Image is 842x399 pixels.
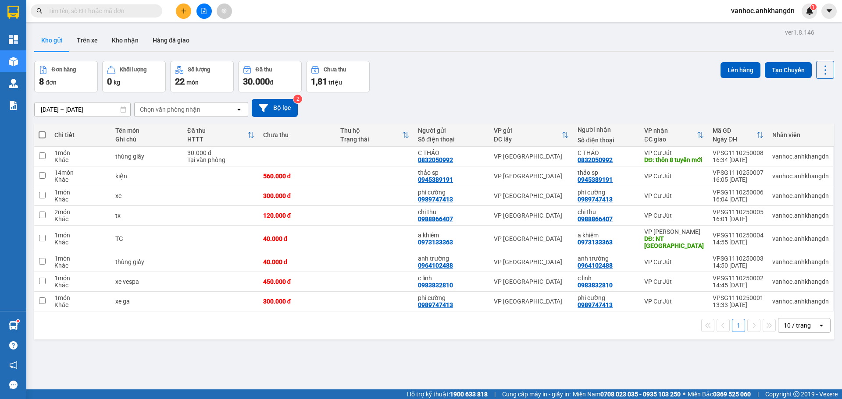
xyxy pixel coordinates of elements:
[54,156,107,163] div: Khác
[306,61,370,92] button: Chưa thu1,81 triệu
[600,391,681,398] strong: 0708 023 035 - 0935 103 250
[263,173,332,180] div: 560.000 đ
[713,189,764,196] div: VPSG1110250006
[256,67,272,73] div: Đã thu
[713,127,756,134] div: Mã GD
[263,131,332,138] div: Chưa thu
[54,275,107,282] div: 1 món
[772,153,829,160] div: vanhoc.anhkhangdn
[54,255,107,262] div: 1 món
[732,319,745,332] button: 1
[494,258,569,265] div: VP [GEOGRAPHIC_DATA]
[54,131,107,138] div: Chi tiết
[188,67,210,73] div: Số lượng
[181,8,187,14] span: plus
[772,173,829,180] div: vanhoc.anhkhangdn
[708,124,768,147] th: Toggle SortBy
[418,282,453,289] div: 0983832810
[115,278,178,285] div: xe vespa
[578,208,635,215] div: chị thu
[187,127,247,134] div: Đã thu
[578,255,635,262] div: anh trường
[713,149,764,156] div: VPSG1110250008
[340,136,402,143] div: Trạng thái
[263,212,332,219] div: 120.000 đ
[713,232,764,239] div: VPSG1110250004
[418,127,485,134] div: Người gửi
[115,173,178,180] div: kiện
[713,196,764,203] div: 16:04 [DATE]
[713,255,764,262] div: VPSG1110250003
[578,137,635,144] div: Số điện thoại
[48,6,152,16] input: Tìm tên, số ĐT hoặc mã đơn
[721,62,760,78] button: Lên hàng
[713,391,751,398] strong: 0369 525 060
[644,228,704,235] div: VP [PERSON_NAME]
[115,258,178,265] div: thùng giấy
[115,153,178,160] div: thùng giấy
[644,278,704,285] div: VP Cư Jút
[644,136,697,143] div: ĐC giao
[713,282,764,289] div: 14:45 [DATE]
[17,320,19,322] sup: 1
[418,176,453,183] div: 0945389191
[644,258,704,265] div: VP Cư Jút
[494,136,562,143] div: ĐC lấy
[578,239,613,246] div: 0973133363
[46,79,57,86] span: đơn
[9,35,18,44] img: dashboard-icon
[340,127,402,134] div: Thu hộ
[115,192,178,199] div: xe
[772,235,829,242] div: vanhoc.anhkhangdn
[54,232,107,239] div: 1 món
[713,301,764,308] div: 13:33 [DATE]
[54,176,107,183] div: Khác
[772,278,829,285] div: vanhoc.anhkhangdn
[494,127,562,134] div: VP gửi
[34,30,70,51] button: Kho gửi
[418,239,453,246] div: 0973133363
[54,215,107,222] div: Khác
[812,4,815,10] span: 1
[252,99,298,117] button: Bộ lọc
[201,8,207,14] span: file-add
[494,192,569,199] div: VP [GEOGRAPHIC_DATA]
[810,4,817,10] sup: 1
[34,61,98,92] button: Đơn hàng8đơn
[772,192,829,199] div: vanhoc.anhkhangdn
[821,4,837,19] button: caret-down
[114,79,120,86] span: kg
[644,192,704,199] div: VP Cư Jút
[102,61,166,92] button: Khối lượng0kg
[578,282,613,289] div: 0983832810
[140,105,200,114] div: Chọn văn phòng nhận
[9,361,18,369] span: notification
[765,62,812,78] button: Tạo Chuyến
[324,67,346,73] div: Chưa thu
[640,124,708,147] th: Toggle SortBy
[418,294,485,301] div: phi cường
[713,215,764,222] div: 16:01 [DATE]
[176,4,191,19] button: plus
[9,79,18,88] img: warehouse-icon
[186,79,199,86] span: món
[263,298,332,305] div: 300.000 đ
[221,8,227,14] span: aim
[54,169,107,176] div: 14 món
[107,76,112,87] span: 0
[578,196,613,203] div: 0989747413
[115,298,178,305] div: xe ga
[9,101,18,110] img: solution-icon
[713,262,764,269] div: 14:50 [DATE]
[243,76,270,87] span: 30.000
[713,136,756,143] div: Ngày ĐH
[688,389,751,399] span: Miền Bắc
[644,235,704,249] div: DĐ: NT NAM DONG
[263,258,332,265] div: 40.000 đ
[170,61,234,92] button: Số lượng22món
[235,106,243,113] svg: open
[578,232,635,239] div: a khiêm
[418,196,453,203] div: 0989747413
[578,301,613,308] div: 0989747413
[644,156,704,163] div: DĐ: thôn 8 tuyến mới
